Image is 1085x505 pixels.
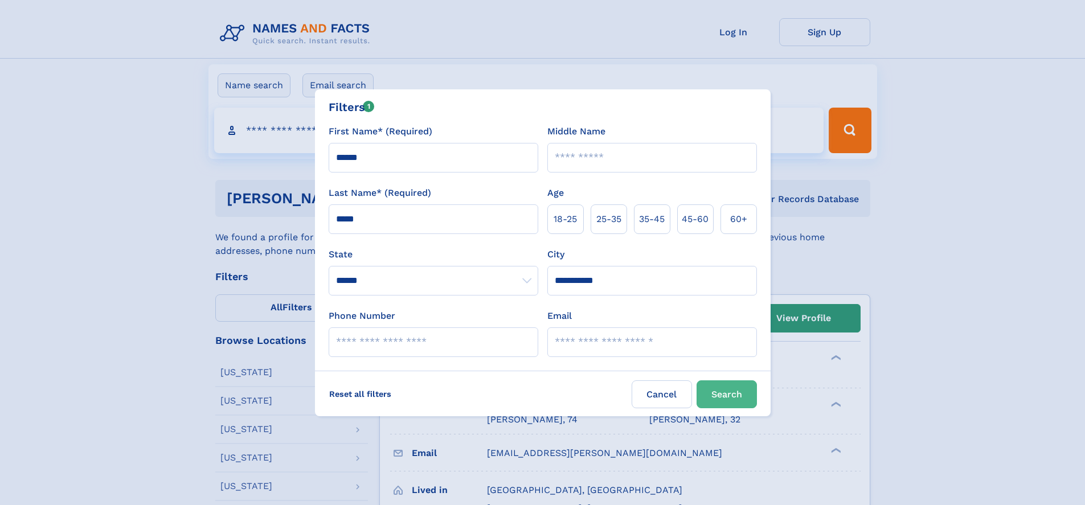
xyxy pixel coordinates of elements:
[554,212,577,226] span: 18‑25
[329,248,538,261] label: State
[730,212,747,226] span: 60+
[547,186,564,200] label: Age
[596,212,621,226] span: 25‑35
[547,309,572,323] label: Email
[547,248,564,261] label: City
[682,212,709,226] span: 45‑60
[329,98,375,116] div: Filters
[632,380,692,408] label: Cancel
[639,212,665,226] span: 35‑45
[322,380,399,408] label: Reset all filters
[329,125,432,138] label: First Name* (Required)
[329,309,395,323] label: Phone Number
[547,125,605,138] label: Middle Name
[697,380,757,408] button: Search
[329,186,431,200] label: Last Name* (Required)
